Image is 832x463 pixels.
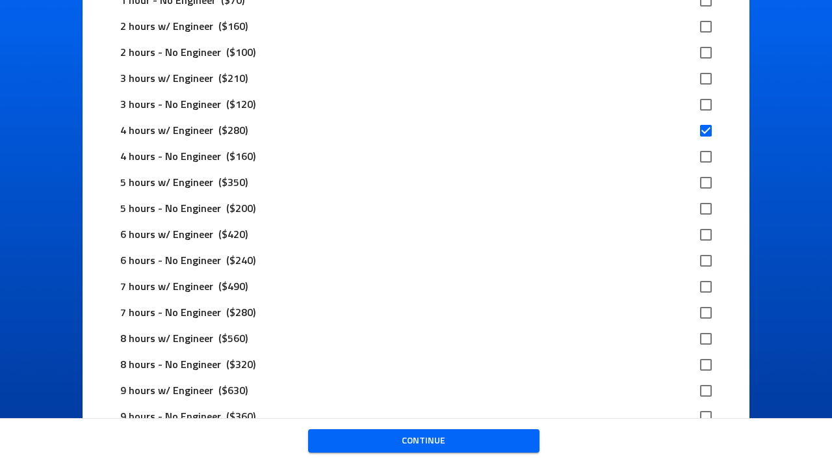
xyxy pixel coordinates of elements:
[110,222,721,248] div: 6 hours w/ Engineer($420)
[120,123,213,139] p: 4 hours w/ Engineer
[213,175,253,191] p: ($350)
[120,175,213,191] p: 5 hours w/ Engineer
[120,253,221,269] p: 6 hours - No Engineer
[110,274,721,300] div: 7 hours w/ Engineer($490)
[120,357,221,373] p: 8 hours - No Engineer
[110,196,721,222] div: 5 hours - No Engineer($200)
[110,326,721,352] div: 8 hours w/ Engineer($560)
[110,300,721,326] div: 7 hours - No Engineer($280)
[110,66,721,92] div: 3 hours w/ Engineer($210)
[110,378,721,404] div: 9 hours w/ Engineer($630)
[120,71,213,86] p: 3 hours w/ Engineer
[221,149,261,165] p: ($160)
[110,40,721,66] div: 2 hours - No Engineer($100)
[120,149,221,165] p: 4 hours - No Engineer
[213,279,253,295] p: ($490)
[221,409,261,425] p: ($360)
[120,227,213,243] p: 6 hours w/ Engineer
[120,45,221,60] p: 2 hours - No Engineer
[110,14,721,40] div: 2 hours w/ Engineer($160)
[110,92,721,118] div: 3 hours - No Engineer($120)
[110,248,721,274] div: 6 hours - No Engineer($240)
[221,357,261,373] p: ($320)
[120,409,221,425] p: 9 hours - No Engineer
[213,331,253,347] p: ($560)
[110,404,721,430] div: 9 hours - No Engineer($360)
[110,352,721,378] div: 8 hours - No Engineer($320)
[221,45,261,60] p: ($100)
[120,383,213,399] p: 9 hours w/ Engineer
[213,71,253,86] p: ($210)
[221,201,261,217] p: ($200)
[110,144,721,170] div: 4 hours - No Engineer($160)
[221,253,261,269] p: ($240)
[213,123,253,139] p: ($280)
[213,19,253,34] p: ($160)
[120,201,221,217] p: 5 hours - No Engineer
[120,279,213,295] p: 7 hours w/ Engineer
[213,383,253,399] p: ($630)
[120,331,213,347] p: 8 hours w/ Engineer
[213,227,253,243] p: ($420)
[308,429,539,453] button: Continue
[110,170,721,196] div: 5 hours w/ Engineer($350)
[221,97,261,112] p: ($120)
[120,97,221,112] p: 3 hours - No Engineer
[110,118,721,144] div: 4 hours w/ Engineer($280)
[221,305,261,321] p: ($280)
[120,305,221,321] p: 7 hours - No Engineer
[120,19,213,34] p: 2 hours w/ Engineer
[318,433,529,449] span: Continue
